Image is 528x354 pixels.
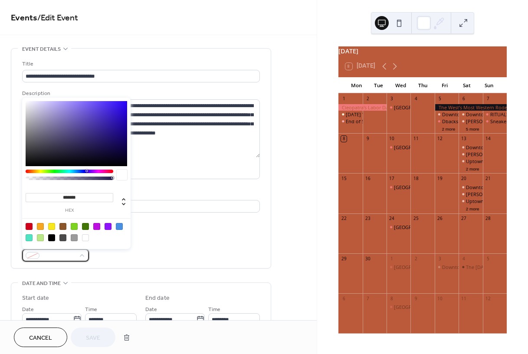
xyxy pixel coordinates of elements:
[461,256,467,262] div: 4
[59,223,66,230] div: #8B572A
[435,118,459,125] div: Dbacks X Flo Rida Concert
[387,264,410,270] div: Phoenix Art Museum - Pay What You Wish Wednesday
[365,295,371,302] div: 7
[394,304,505,310] div: [GEOGRAPHIC_DATA] - Pay What You Wish [DATE]
[22,59,258,69] div: Title
[387,224,410,230] div: Phoenix Art Museum - Pay What You Wish Wednesday
[341,256,347,262] div: 29
[459,111,482,118] div: Downtown Chandler Farmer's Market
[485,256,491,262] div: 5
[387,304,410,310] div: Phoenix Art Museum - Pay What You Wish Wednesday
[478,77,500,94] div: Sun
[82,234,89,241] div: #FFFFFF
[413,295,419,302] div: 9
[462,165,483,172] button: 2 more
[434,77,456,94] div: Fri
[26,234,33,241] div: #50E3C2
[394,184,505,190] div: [GEOGRAPHIC_DATA] - Pay What You Wish [DATE]
[387,144,410,151] div: Phoenix Art Museum - Pay What You Wish Wednesday
[437,176,443,182] div: 19
[435,104,507,111] div: The West’s Most Western Rodeo
[365,136,371,142] div: 9
[459,191,482,197] div: Gilbert Farmer's Market
[367,77,390,94] div: Tue
[22,45,61,54] span: Event details
[341,96,347,102] div: 1
[71,234,78,241] div: #9B9B9B
[459,151,482,157] div: Gilbert Farmer's Market
[390,77,412,94] div: Wed
[394,224,505,230] div: [GEOGRAPHIC_DATA] - Pay What You Wish [DATE]
[483,111,507,118] div: RITUALS ~ A Tea Lounge Pop Up
[26,208,113,213] label: hex
[145,294,170,303] div: End date
[389,216,395,222] div: 24
[461,96,467,102] div: 6
[22,190,258,199] div: Location
[341,216,347,222] div: 22
[37,223,44,230] div: #F5A623
[483,118,507,125] div: Sneaker Painting - Mill's Modern Social
[459,264,482,270] div: The Halloween Witch Summit
[22,279,61,288] span: Date and time
[435,111,459,118] div: Downtown's First Friday
[365,96,371,102] div: 2
[459,184,482,190] div: Downtown Chandler Farmer's Market
[456,77,478,94] div: Sat
[338,111,362,118] div: Labor Day Weekend: Grill at the Mill
[442,264,497,270] div: Downtown's First [DATE]
[466,264,523,270] div: The [DATE] Witch Summit
[365,176,371,182] div: 16
[466,151,520,157] div: [PERSON_NAME] Market
[338,118,362,125] div: End of Summer White Party
[22,89,258,98] div: Description
[341,295,347,302] div: 6
[48,223,55,230] div: #F8E71C
[459,158,482,164] div: Uptown Phoenix Farmer's Market
[26,223,33,230] div: #D0021B
[85,305,97,314] span: Time
[387,104,410,111] div: Phoenix Art Museum - Pay What You Wish Wednesday
[442,111,497,118] div: Downtown's First [DATE]
[22,294,49,303] div: Start date
[413,176,419,182] div: 18
[413,96,419,102] div: 4
[145,305,157,314] span: Date
[389,295,395,302] div: 8
[387,184,410,190] div: Phoenix Art Museum - Pay What You Wish Wednesday
[48,234,55,241] div: #000000
[346,111,458,118] div: [DATE] Weekend: Grill at the [GEOGRAPHIC_DATA]
[442,118,519,125] div: Dbacks X [PERSON_NAME] Concert
[461,176,467,182] div: 20
[11,10,37,26] a: Events
[22,305,34,314] span: Date
[466,191,520,197] div: [PERSON_NAME] Market
[413,136,419,142] div: 11
[412,77,434,94] div: Thu
[459,144,482,151] div: Downtown Chandler Farmer's Market
[341,176,347,182] div: 15
[341,136,347,142] div: 8
[365,256,371,262] div: 30
[116,223,123,230] div: #4A90E2
[437,136,443,142] div: 12
[37,10,78,26] span: / Edit Event
[389,176,395,182] div: 17
[82,223,89,230] div: #417505
[462,205,483,212] button: 2 more
[208,305,220,314] span: Time
[437,96,443,102] div: 5
[14,328,67,347] button: Cancel
[389,136,395,142] div: 10
[485,96,491,102] div: 7
[461,136,467,142] div: 13
[459,198,482,204] div: Uptown Phoenix Farmer's Market
[437,216,443,222] div: 26
[437,295,443,302] div: 10
[461,295,467,302] div: 11
[338,46,507,56] div: [DATE]
[466,118,520,125] div: [PERSON_NAME] Market
[485,136,491,142] div: 14
[413,216,419,222] div: 25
